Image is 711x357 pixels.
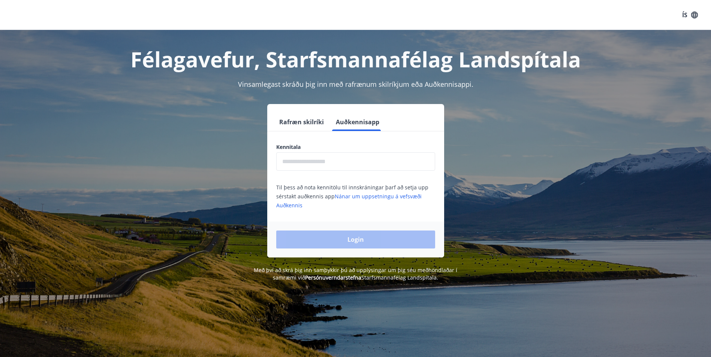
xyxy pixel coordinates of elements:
a: Nánar um uppsetningu á vefsvæði Auðkennis [276,193,422,209]
button: Auðkennisapp [333,113,382,131]
span: Til þess að nota kennitölu til innskráningar þarf að setja upp sérstakt auðkennis app [276,184,428,209]
span: Vinsamlegast skráðu þig inn með rafrænum skilríkjum eða Auðkennisappi. [238,80,473,89]
span: Með því að skrá þig inn samþykkir þú að upplýsingar um þig séu meðhöndlaðar í samræmi við Starfsm... [254,266,457,281]
label: Kennitala [276,143,435,151]
a: Persónuverndarstefna [305,274,361,281]
button: ÍS [678,8,702,22]
button: Rafræn skilríki [276,113,327,131]
h1: Félagavefur, Starfsmannafélag Landspítala [95,45,617,73]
